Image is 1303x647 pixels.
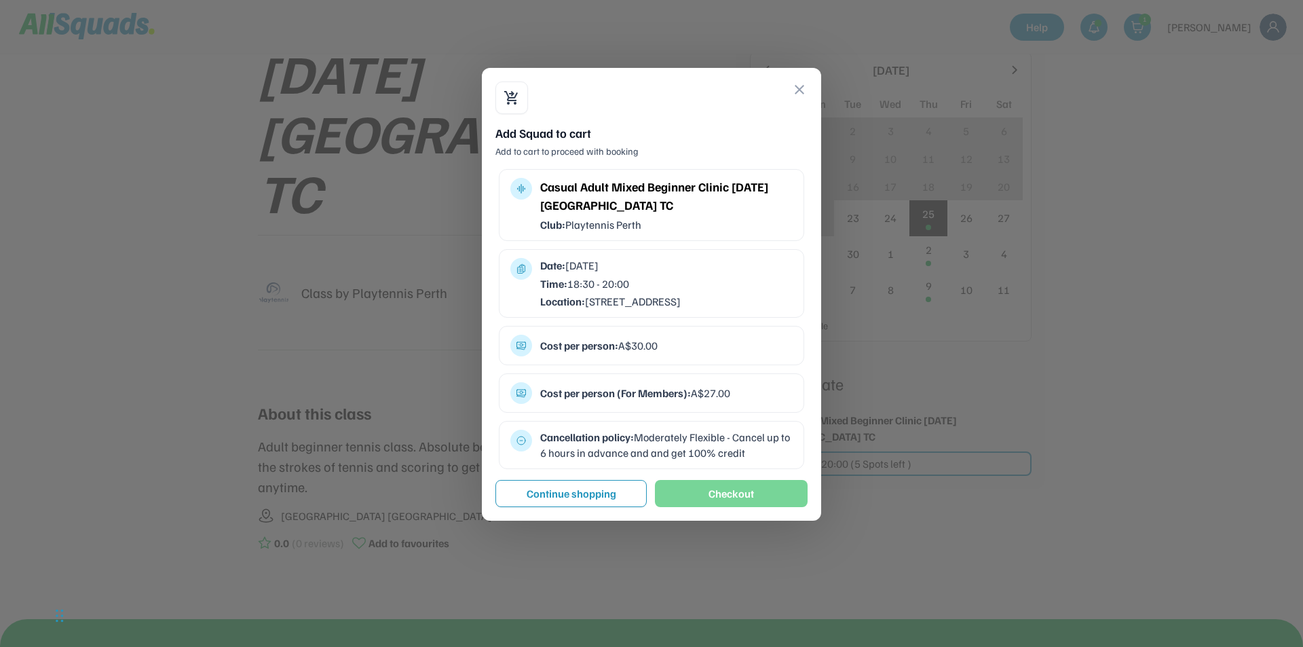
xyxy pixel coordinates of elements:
button: Continue shopping [495,480,647,507]
div: Playtennis Perth [540,217,793,232]
strong: Cost per person: [540,339,618,352]
strong: Cost per person (For Members): [540,386,691,400]
button: shopping_cart_checkout [504,90,520,106]
button: close [791,81,808,98]
div: Add Squad to cart [495,125,808,142]
strong: Cancellation policy: [540,430,634,444]
strong: Time: [540,277,567,291]
strong: Club: [540,218,565,232]
div: [STREET_ADDRESS] [540,294,793,309]
div: 18:30 - 20:00 [540,276,793,291]
div: A$27.00 [540,386,793,401]
strong: Location: [540,295,585,308]
div: [DATE] [540,258,793,273]
div: A$30.00 [540,338,793,353]
button: Checkout [655,480,808,507]
div: Add to cart to proceed with booking [495,145,808,158]
div: Moderately Flexible - Cancel up to 6 hours in advance and and get 100% credit [540,430,793,460]
div: Casual Adult Mixed Beginner Clinic [DATE] [GEOGRAPHIC_DATA] TC [540,178,793,215]
button: multitrack_audio [516,183,527,194]
strong: Date: [540,259,565,272]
